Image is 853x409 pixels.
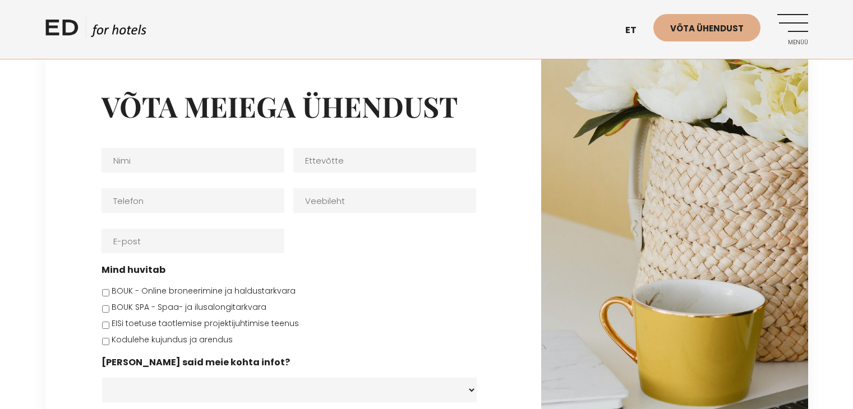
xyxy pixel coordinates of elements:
[102,229,284,253] input: E-post
[112,285,296,297] label: BOUK - Online broneerimine ja haldustarkvara
[102,90,485,123] h2: Võta meiega ühendust
[45,17,146,45] a: ED HOTELS
[112,318,299,329] label: EISi toetuse taotlemise projektijuhtimise teenus
[777,14,808,45] a: Menüü
[293,188,476,213] input: Veebileht
[102,357,290,369] label: [PERSON_NAME] said meie kohta infot?
[102,148,284,173] input: Nimi
[620,17,653,44] a: et
[102,188,284,213] input: Telefon
[777,39,808,46] span: Menüü
[293,148,476,173] input: Ettevõtte
[112,334,233,346] label: Kodulehe kujundus ja arendus
[112,301,266,313] label: BOUK SPA - Spaa- ja ilusalongitarkvara
[102,264,165,276] label: Mind huvitab
[653,14,760,41] a: Võta ühendust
